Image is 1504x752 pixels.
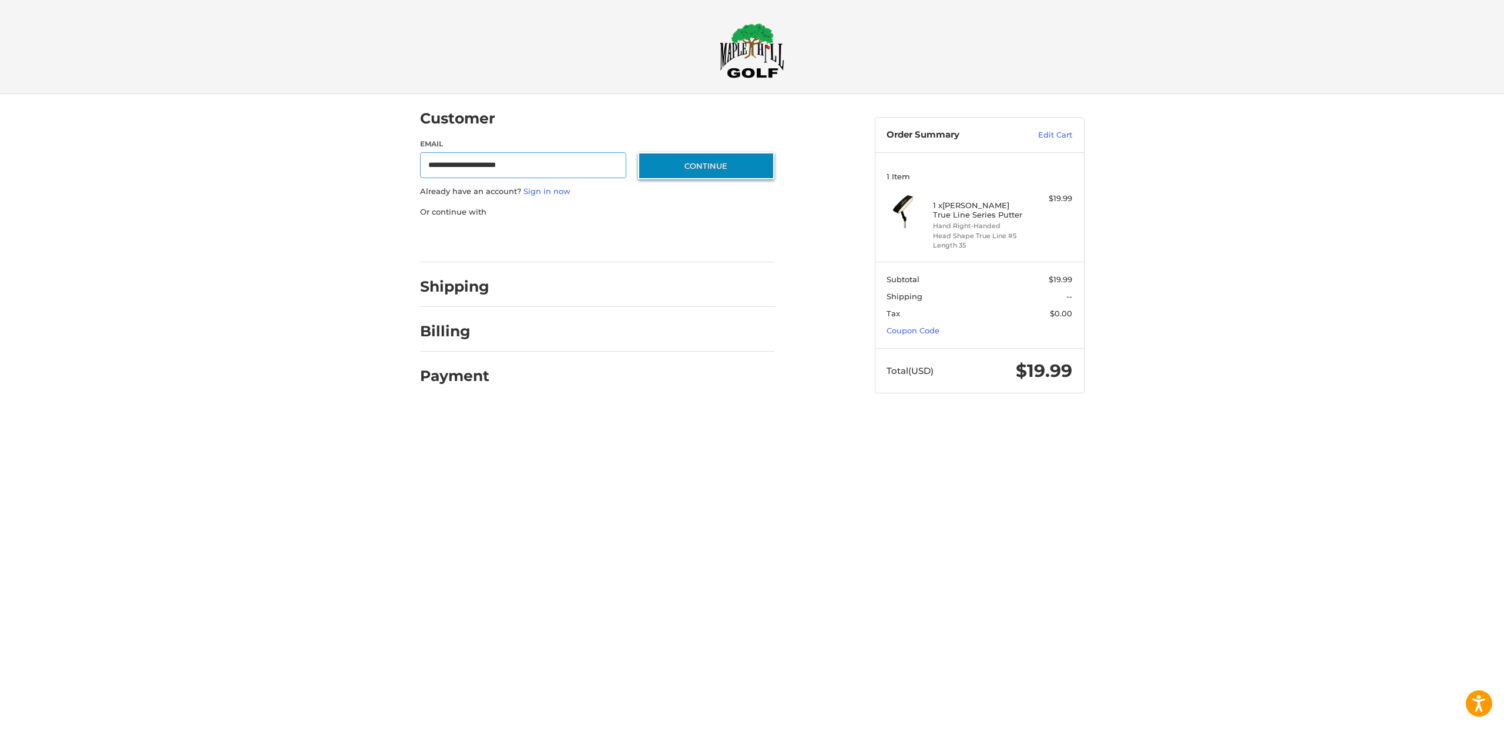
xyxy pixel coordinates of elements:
[933,200,1023,220] h4: 1 x [PERSON_NAME] True Line Series Putter
[720,23,784,78] img: Maple Hill Golf
[1026,193,1072,205] div: $19.99
[420,109,495,128] h2: Customer
[887,275,919,284] span: Subtotal
[416,229,504,250] iframe: PayPal-paypal
[887,129,1013,141] h3: Order Summary
[420,367,489,385] h2: Payment
[1049,275,1072,284] span: $19.99
[933,231,1023,241] li: Head Shape True Line #5
[420,206,774,218] p: Or continue with
[638,152,774,179] button: Continue
[420,186,774,198] p: Already have an account?
[887,365,934,376] span: Total (USD)
[933,221,1023,231] li: Hand Right-Handed
[887,309,900,318] span: Tax
[887,292,922,301] span: Shipping
[420,322,489,340] h2: Billing
[887,326,939,335] a: Coupon Code
[523,186,570,196] a: Sign in now
[1066,292,1072,301] span: --
[1050,309,1072,318] span: $0.00
[1013,129,1072,141] a: Edit Cart
[420,139,627,149] label: Email
[420,278,489,296] h2: Shipping
[1016,360,1072,382] span: $19.99
[933,240,1023,250] li: Length 35
[887,172,1072,181] h3: 1 Item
